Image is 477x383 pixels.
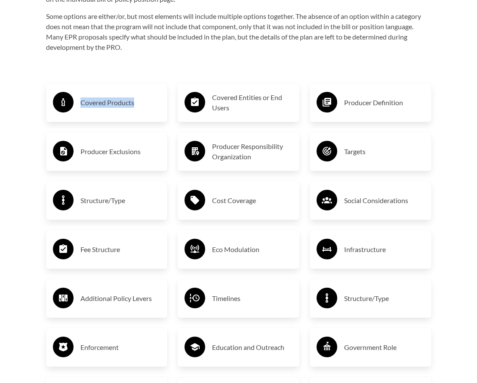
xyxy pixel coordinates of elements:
[344,340,425,354] h3: Government Role
[344,292,425,305] h3: Structure/Type
[80,340,161,354] h3: Enforcement
[80,194,161,207] h3: Structure/Type
[212,194,292,207] h3: Cost Coverage
[344,96,425,109] h3: Producer Definition
[212,141,292,162] h3: Producer Responsibility Organization
[344,194,425,207] h3: Social Considerations
[80,145,161,158] h3: Producer Exclusions
[212,243,292,256] h3: Eco Modulation
[80,292,161,305] h3: Additional Policy Levers
[80,243,161,256] h3: Fee Structure
[212,340,292,354] h3: Education and Outreach
[46,11,431,52] p: Some options are either/or, but most elements will include multiple options together. The absence...
[344,243,425,256] h3: Infrastructure
[80,96,161,109] h3: Covered Products
[212,92,292,113] h3: Covered Entities or End Users
[212,292,292,305] h3: Timelines
[344,145,425,158] h3: Targets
